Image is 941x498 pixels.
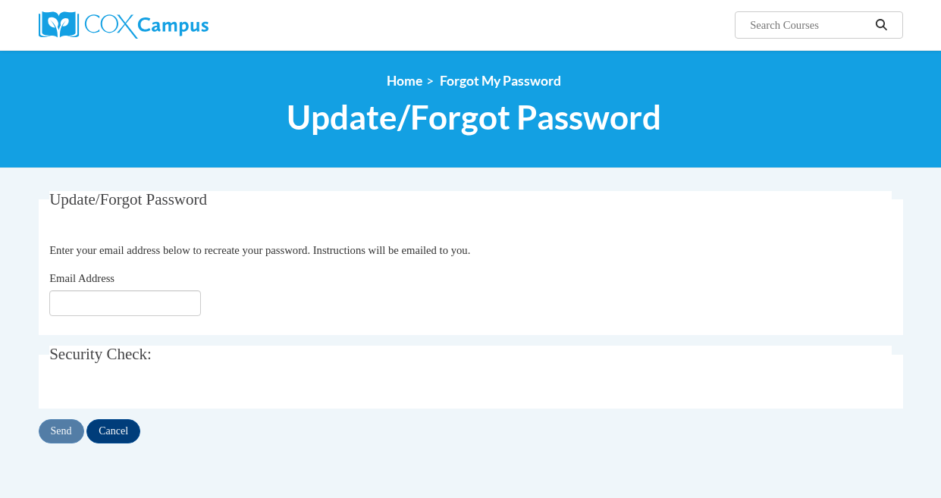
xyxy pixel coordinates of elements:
a: Home [387,73,422,89]
span: Forgot My Password [440,73,561,89]
input: Search Courses [748,16,870,34]
span: Email Address [49,272,114,284]
span: Update/Forgot Password [49,190,207,208]
input: Email [49,290,201,316]
button: Search [870,16,892,34]
span: Enter your email address below to recreate your password. Instructions will be emailed to you. [49,244,470,256]
img: Cox Campus [39,11,209,39]
span: Update/Forgot Password [287,97,661,137]
a: Cox Campus [39,11,312,39]
input: Cancel [86,419,140,443]
span: Security Check: [49,345,152,363]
